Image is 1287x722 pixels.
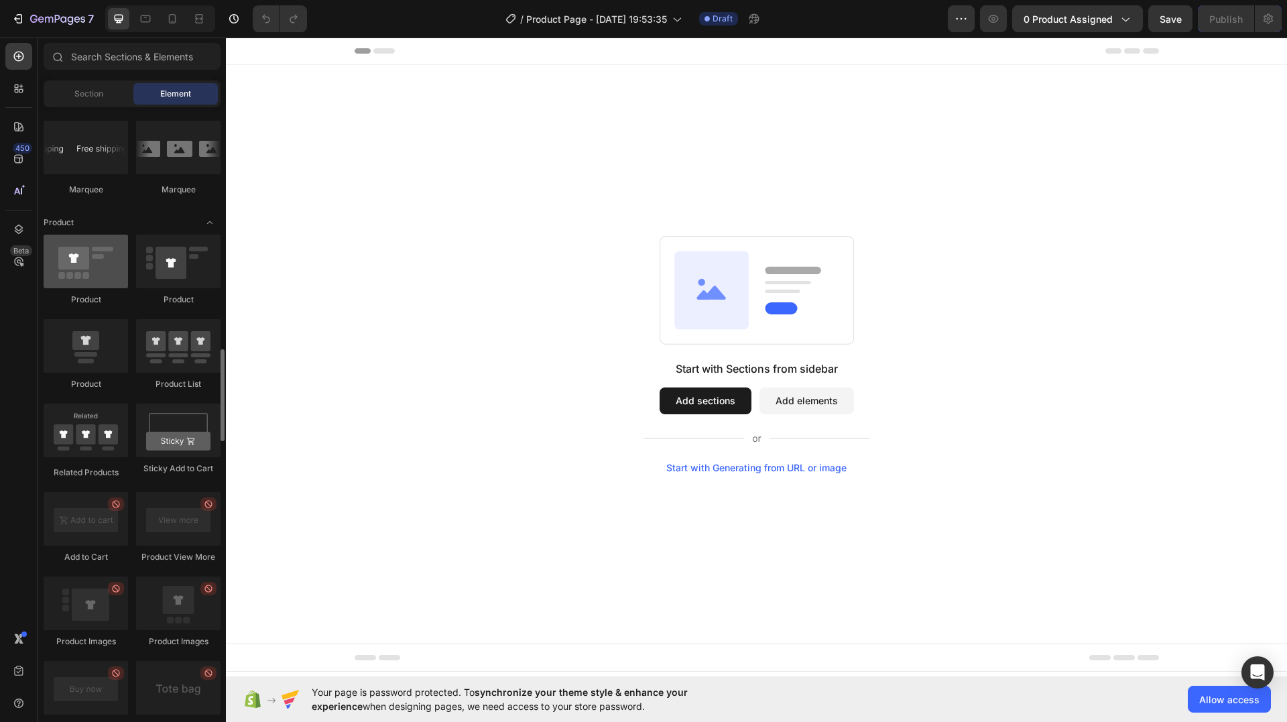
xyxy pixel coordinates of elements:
[199,212,221,233] span: Toggle open
[1241,656,1274,688] div: Open Intercom Messenger
[44,467,128,479] div: Related Products
[136,463,221,475] div: Sticky Add to Cart
[44,217,74,229] span: Product
[44,636,128,648] div: Product Images
[136,294,221,306] div: Product
[1148,5,1192,32] button: Save
[1012,5,1143,32] button: 0 product assigned
[1199,693,1260,707] span: Allow access
[44,378,128,390] div: Product
[136,184,221,196] div: Marquee
[434,350,526,377] button: Add sections
[1209,12,1243,26] div: Publish
[160,88,191,100] span: Element
[1024,12,1113,26] span: 0 product assigned
[1198,5,1254,32] button: Publish
[450,323,612,339] div: Start with Sections from sidebar
[520,12,524,26] span: /
[74,88,103,100] span: Section
[1188,686,1271,713] button: Allow access
[136,378,221,390] div: Product List
[1160,13,1182,25] span: Save
[713,13,733,25] span: Draft
[44,551,128,563] div: Add to Cart
[10,245,32,256] div: Beta
[440,425,621,436] div: Start with Generating from URL or image
[534,350,628,377] button: Add elements
[44,43,221,70] input: Search Sections & Elements
[13,143,32,154] div: 450
[253,5,307,32] div: Undo/Redo
[136,636,221,648] div: Product Images
[88,11,94,27] p: 7
[526,12,667,26] span: Product Page - [DATE] 19:53:35
[312,686,688,712] span: synchronize your theme style & enhance your experience
[44,294,128,306] div: Product
[44,184,128,196] div: Marquee
[312,685,740,713] span: Your page is password protected. To when designing pages, we need access to your store password.
[226,38,1287,676] iframe: Design area
[5,5,100,32] button: 7
[136,551,221,563] div: Product View More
